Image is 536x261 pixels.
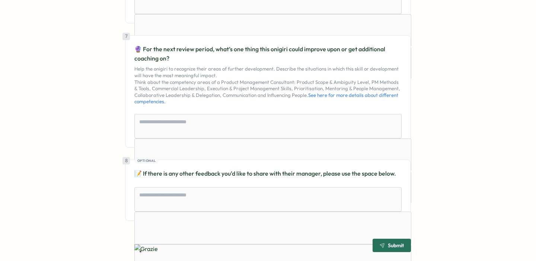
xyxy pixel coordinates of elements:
p: 📝 If there is any other feedback you’d like to share with their manager, please use the space below. [134,169,402,178]
p: Help the onigiri to recognize their areas of further development. Describe the situations in whic... [134,66,402,105]
span: Optional [137,158,156,163]
button: Submit [373,239,411,252]
div: 7 [122,33,130,40]
a: See here for more details about different competencies. [134,92,398,105]
p: 🔮 For the next review period, what’s one thing this onigiri could improve upon or get additional ... [134,45,402,63]
div: 8 [122,157,130,164]
span: Submit [388,243,404,248]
